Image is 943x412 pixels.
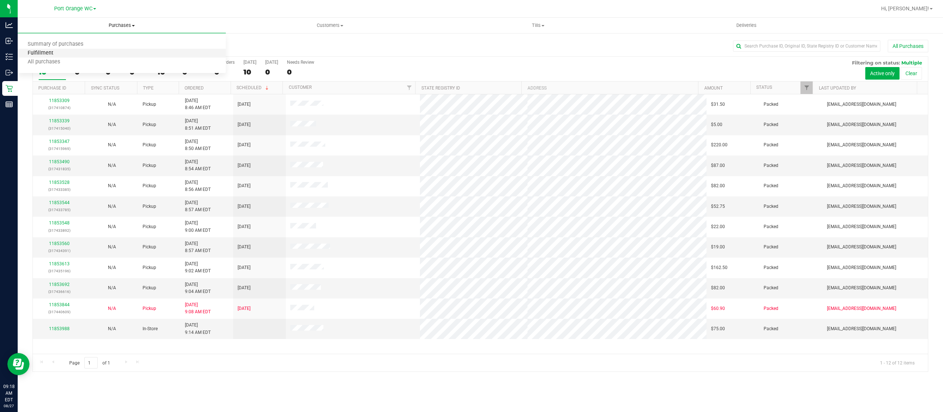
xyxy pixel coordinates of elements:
p: (317433892) [37,227,81,234]
button: N/A [108,284,116,291]
span: [EMAIL_ADDRESS][DOMAIN_NAME] [827,162,896,169]
p: (317415969) [37,145,81,152]
a: Filter [403,81,415,94]
span: Packed [764,223,778,230]
span: Pickup [143,264,156,271]
span: [EMAIL_ADDRESS][DOMAIN_NAME] [827,101,896,108]
span: [DATE] 8:56 AM EDT [185,179,211,193]
a: Ordered [185,85,204,91]
span: [DATE] 9:02 AM EDT [185,261,211,275]
span: Not Applicable [108,306,116,311]
button: N/A [108,121,116,128]
span: [DATE] [238,223,250,230]
span: [DATE] [238,101,250,108]
span: Pickup [143,305,156,312]
button: N/A [108,203,116,210]
p: (317434391) [37,247,81,254]
span: $220.00 [711,142,728,149]
span: [DATE] 9:04 AM EDT [185,281,211,295]
span: Not Applicable [108,204,116,209]
span: [DATE] [238,203,250,210]
span: Not Applicable [108,224,116,229]
span: [EMAIL_ADDRESS][DOMAIN_NAME] [827,264,896,271]
span: Pickup [143,101,156,108]
span: [DATE] 8:57 AM EDT [185,240,211,254]
span: Not Applicable [108,163,116,168]
span: Purchases [18,22,226,29]
span: [DATE] 8:57 AM EDT [185,199,211,213]
span: [DATE] 8:54 AM EDT [185,158,211,172]
span: Packed [764,121,778,128]
a: Customers [226,18,434,33]
a: 11853347 [49,139,70,144]
inline-svg: Retail [6,85,13,92]
p: (317435196) [37,268,81,275]
inline-svg: Reports [6,101,13,108]
span: [EMAIL_ADDRESS][DOMAIN_NAME] [827,284,896,291]
span: [EMAIL_ADDRESS][DOMAIN_NAME] [827,223,896,230]
span: [EMAIL_ADDRESS][DOMAIN_NAME] [827,305,896,312]
span: Not Applicable [108,326,116,331]
div: 0 [287,68,314,76]
p: (317431835) [37,165,81,172]
span: Pickup [143,244,156,251]
span: $60.90 [711,305,725,312]
span: Packed [764,142,778,149]
span: In-Store [143,325,158,332]
button: N/A [108,162,116,169]
span: [EMAIL_ADDRESS][DOMAIN_NAME] [827,325,896,332]
span: 1 - 12 of 12 items [874,357,921,368]
a: Amount [704,85,723,91]
p: (317440609) [37,308,81,315]
button: N/A [108,264,116,271]
span: [EMAIL_ADDRESS][DOMAIN_NAME] [827,244,896,251]
span: Pickup [143,182,156,189]
a: Purchases Summary of purchases Fulfillment All purchases [18,18,226,33]
a: Deliveries [642,18,851,33]
a: 11853560 [49,241,70,246]
button: N/A [108,142,116,149]
span: [EMAIL_ADDRESS][DOMAIN_NAME] [827,182,896,189]
input: 1 [84,357,98,369]
button: N/A [108,223,116,230]
a: Type [143,85,154,91]
a: 11853339 [49,118,70,123]
a: 11853692 [49,282,70,287]
a: 11853309 [49,98,70,103]
a: Customer [289,85,312,90]
th: Address [521,81,698,94]
span: Pickup [143,142,156,149]
a: Sync Status [91,85,119,91]
span: $31.50 [711,101,725,108]
a: State Registry ID [421,85,460,91]
span: Summary of purchases [18,41,93,48]
a: Purchase ID [38,85,66,91]
span: Not Applicable [108,102,116,107]
span: Packed [764,162,778,169]
button: N/A [108,182,116,189]
iframe: Resource center [7,353,29,375]
div: 0 [265,68,278,76]
p: 09:18 AM EDT [3,383,14,403]
button: All Purchases [888,40,928,52]
span: $19.00 [711,244,725,251]
a: Status [756,85,772,90]
input: Search Purchase ID, Original ID, State Registry ID or Customer Name... [733,41,880,52]
span: Pickup [143,284,156,291]
span: [DATE] 8:46 AM EDT [185,97,211,111]
span: $52.75 [711,203,725,210]
span: Customers [226,22,434,29]
inline-svg: Analytics [6,21,13,29]
span: Packed [764,182,778,189]
p: (317415040) [37,125,81,132]
span: [EMAIL_ADDRESS][DOMAIN_NAME] [827,203,896,210]
span: [EMAIL_ADDRESS][DOMAIN_NAME] [827,121,896,128]
span: $162.50 [711,264,728,271]
span: $5.00 [711,121,722,128]
p: 08/27 [3,403,14,409]
span: [DATE] 9:14 AM EDT [185,322,211,336]
inline-svg: Inbound [6,37,13,45]
span: [DATE] 8:51 AM EDT [185,118,211,132]
span: Hi, [PERSON_NAME]! [881,6,929,11]
span: $82.00 [711,284,725,291]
